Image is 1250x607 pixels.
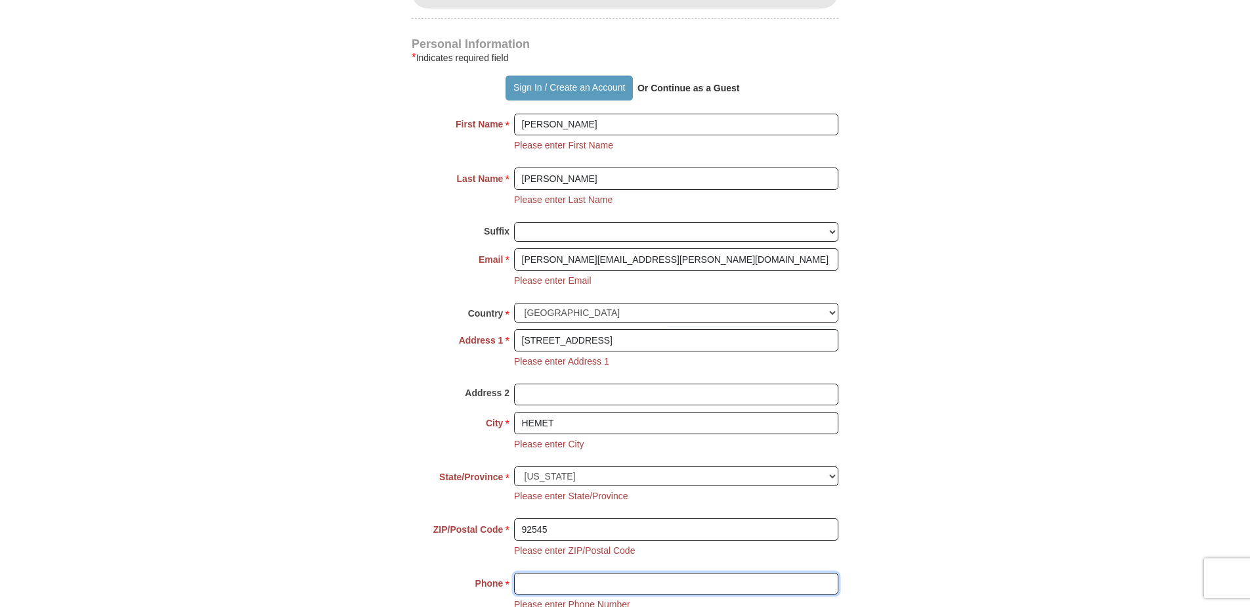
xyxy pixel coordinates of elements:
li: Please enter City [514,438,584,451]
strong: State/Province [439,468,503,486]
li: Please enter ZIP/Postal Code [514,544,635,557]
strong: Address 2 [465,384,509,402]
strong: Address 1 [459,331,504,349]
li: Please enter Address 1 [514,355,609,368]
li: Please enter Last Name [514,193,613,206]
h4: Personal Information [412,39,838,49]
strong: City [486,414,503,432]
strong: Email [479,250,503,269]
strong: Or Continue as a Guest [637,83,740,93]
strong: Phone [475,574,504,593]
div: Indicates required field [412,50,838,66]
strong: Suffix [484,222,509,240]
strong: Country [468,304,504,323]
strong: First Name [456,115,503,133]
li: Please enter First Name [514,139,613,152]
button: Sign In / Create an Account [506,76,632,101]
strong: ZIP/Postal Code [433,520,504,539]
li: Please enter State/Province [514,489,628,503]
strong: Last Name [457,169,504,188]
li: Please enter Email [514,274,592,287]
